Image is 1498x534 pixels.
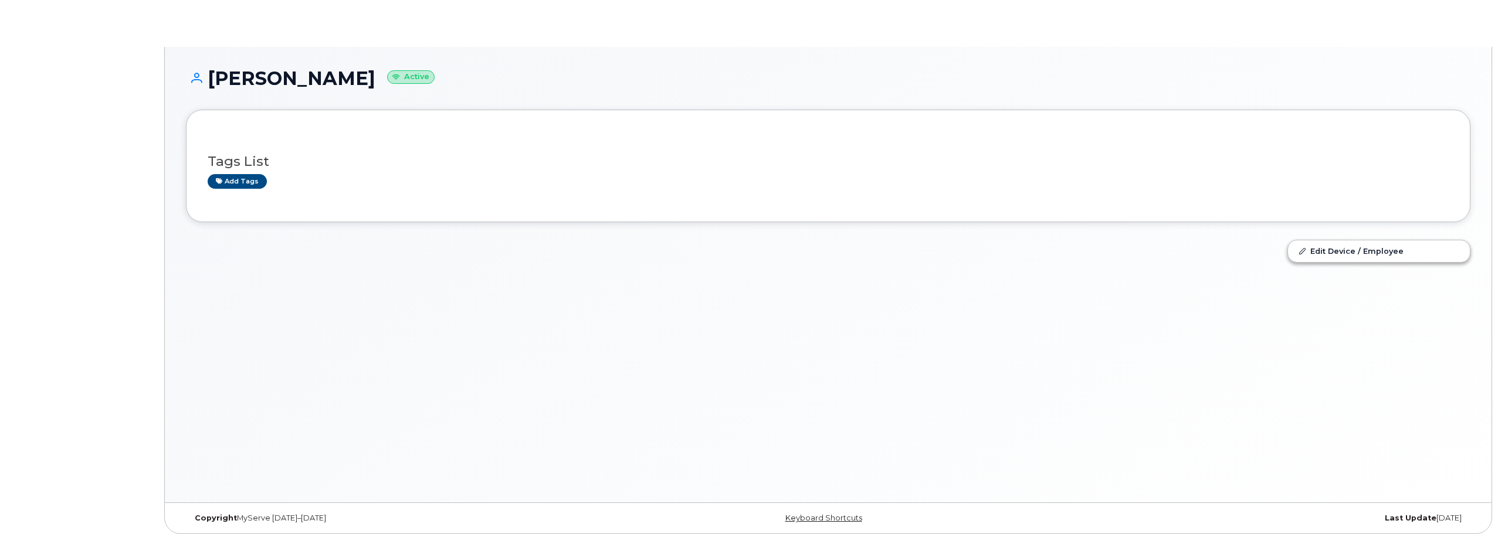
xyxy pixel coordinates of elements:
[208,174,267,189] a: Add tags
[186,513,614,523] div: MyServe [DATE]–[DATE]
[387,70,435,84] small: Active
[1288,240,1470,261] a: Edit Device / Employee
[208,154,1449,169] h3: Tags List
[1385,513,1436,522] strong: Last Update
[785,513,862,522] a: Keyboard Shortcuts
[1042,513,1470,523] div: [DATE]
[195,513,237,522] strong: Copyright
[186,68,1470,89] h1: [PERSON_NAME]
